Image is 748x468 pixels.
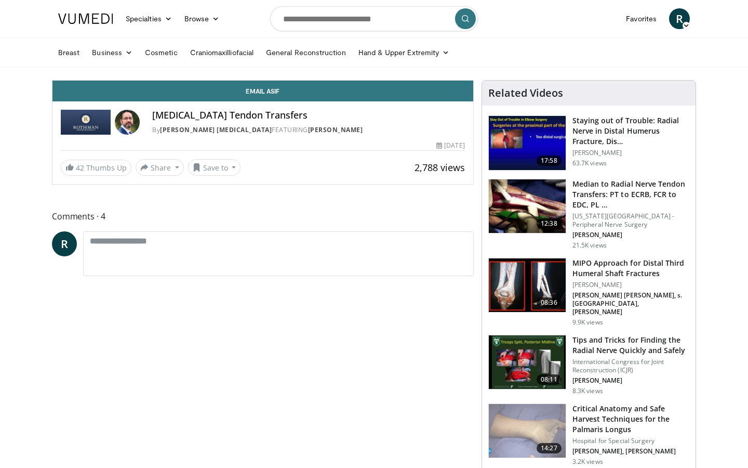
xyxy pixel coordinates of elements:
p: [PERSON_NAME] [572,231,689,239]
a: 17:58 Staying out of Trouble: Radial Nerve in Distal Humerus Fracture, Dis… [PERSON_NAME] 63.7K v... [488,115,689,171]
span: 08:36 [537,297,562,308]
p: 21.5K views [572,241,607,250]
h3: MIPO Approach for Distal Third Humeral Shaft Fractures [572,258,689,279]
p: [US_STATE][GEOGRAPHIC_DATA] - Peripheral Nerve Surgery [572,212,689,229]
span: 2,788 views [415,161,465,174]
span: Comments 4 [52,210,474,223]
img: 304908_0001_1.png.150x105_q85_crop-smart_upscale.jpg [489,179,566,233]
p: 63.7K views [572,159,607,167]
h3: Median to Radial Nerve Tendon Transfers: PT to ECRB, FCR to EDC, PL … [572,179,689,210]
a: 08:36 MIPO Approach for Distal Third Humeral Shaft Fractures [PERSON_NAME] [PERSON_NAME] [PERSON_... [488,258,689,327]
img: Q2xRg7exoPLTwO8X4xMDoxOjB1O8AjAz_1.150x105_q85_crop-smart_upscale.jpg [489,116,566,170]
a: Specialties [119,8,178,29]
h3: Tips and Tricks for Finding the Radial Nerve Quickly and Safely [572,335,689,356]
a: Craniomaxilliofacial [184,42,260,63]
img: 801ffded-a4ef-4fd9-8340-43f305896b75.150x105_q85_crop-smart_upscale.jpg [489,335,566,389]
img: VuMedi Logo [58,14,113,24]
a: Business [86,42,139,63]
a: Cosmetic [139,42,184,63]
p: Hospital for Special Surgery [572,437,689,445]
img: Avatar [115,110,140,135]
span: 17:58 [537,155,562,166]
a: General Reconstruction [260,42,352,63]
img: 27cc8d98-a7d0-413f-a5ce-3755c67be242.150x105_q85_crop-smart_upscale.jpg [489,404,566,458]
p: 9.9K views [572,318,603,327]
p: [PERSON_NAME] [572,376,689,385]
p: [PERSON_NAME] [572,281,689,289]
p: 8.3K views [572,387,603,395]
button: Save to [188,159,241,176]
span: 12:38 [537,218,562,229]
a: Favorites [620,8,663,29]
span: 42 [76,163,84,173]
h3: Critical Anatomy and Safe Harvest Techniques for the Palmaris Longus [572,404,689,435]
a: Breast [52,42,86,63]
a: Email Asif [52,81,473,101]
a: 08:11 Tips and Tricks for Finding the Radial Nerve Quickly and Safely International Congress for ... [488,335,689,395]
span: 08:11 [537,374,562,385]
div: By FEATURING [152,125,465,135]
div: [DATE] [436,141,464,150]
a: [PERSON_NAME] [MEDICAL_DATA] [160,125,272,134]
a: 14:27 Critical Anatomy and Safe Harvest Techniques for the Palmaris Longus Hospital for Special S... [488,404,689,466]
a: Hand & Upper Extremity [352,42,456,63]
a: [PERSON_NAME] [308,125,363,134]
a: R [669,8,690,29]
a: 12:38 Median to Radial Nerve Tendon Transfers: PT to ECRB, FCR to EDC, PL … [US_STATE][GEOGRAPHIC... [488,179,689,250]
input: Search topics, interventions [270,6,478,31]
h4: Related Videos [488,87,563,99]
p: International Congress for Joint Reconstruction (ICJR) [572,358,689,374]
a: 42 Thumbs Up [61,160,131,176]
img: d4887ced-d35b-41c5-9c01-de8d228990de.150x105_q85_crop-smart_upscale.jpg [489,258,566,313]
a: R [52,231,77,256]
h3: Staying out of Trouble: Radial Nerve in Distal Humerus Fracture, Dis… [572,115,689,147]
p: [PERSON_NAME] [PERSON_NAME], s. [GEOGRAPHIC_DATA], [PERSON_NAME] [572,291,689,316]
h4: [MEDICAL_DATA] Tendon Transfers [152,110,465,121]
p: [PERSON_NAME], [PERSON_NAME] [572,447,689,456]
p: 3.2K views [572,458,603,466]
span: 14:27 [537,443,562,453]
p: [PERSON_NAME] [572,149,689,157]
a: Browse [178,8,226,29]
button: Share [136,159,184,176]
img: Rothman Hand Surgery [61,110,111,135]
